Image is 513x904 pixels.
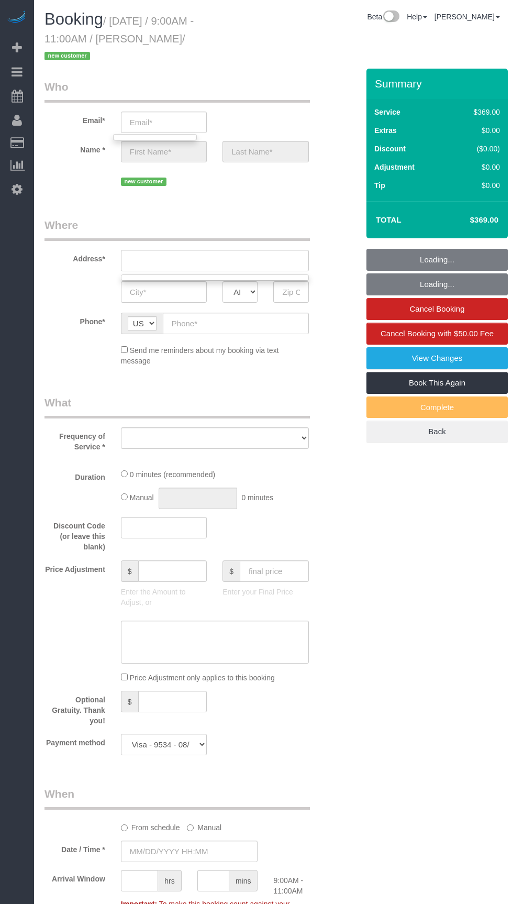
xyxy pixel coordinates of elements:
label: Discount [374,144,406,154]
label: Price Adjustment [37,560,113,575]
input: Zip Code* [273,281,308,303]
a: View Changes [366,347,508,369]
div: 9:00AM - 11:00AM [265,870,342,896]
span: 0 minutes (recommended) [130,470,215,479]
input: Last Name* [222,141,308,162]
input: final price [240,560,309,582]
span: new customer [121,178,166,186]
div: $0.00 [451,162,500,172]
div: ($0.00) [451,144,500,154]
span: $ [121,560,138,582]
label: Adjustment [374,162,415,172]
span: Send me reminders about my booking via text message [121,346,279,365]
label: Email* [37,112,113,126]
span: Booking [44,10,103,28]
label: Duration [37,468,113,482]
a: Cancel Booking [366,298,508,320]
a: [PERSON_NAME] [434,13,500,21]
input: From schedule [121,824,128,831]
span: new customer [44,52,90,60]
p: Enter the Amount to Adjust, or [121,587,207,608]
div: $369.00 [451,107,500,117]
span: Cancel Booking with $50.00 Fee [381,329,494,338]
label: Address* [37,250,113,264]
label: Tip [374,180,385,191]
span: / [44,33,185,62]
input: City* [121,281,207,303]
span: $ [121,691,138,712]
label: Manual [187,819,221,833]
div: $0.00 [451,180,500,191]
legend: What [44,395,310,418]
a: Beta [367,13,399,21]
span: $ [222,560,240,582]
input: First Name* [121,141,207,162]
a: Back [366,421,508,443]
small: / [DATE] / 9:00AM - 11:00AM / [PERSON_NAME] [44,15,194,62]
label: Discount Code (or leave this blank) [37,517,113,552]
legend: Where [44,217,310,241]
label: Service [374,107,400,117]
span: mins [229,870,258,891]
input: Email* [121,112,207,133]
a: Book This Again [366,372,508,394]
label: Phone* [37,313,113,327]
label: Name * [37,141,113,155]
legend: When [44,786,310,810]
img: New interface [382,10,399,24]
img: Automaid Logo [6,10,27,25]
span: 0 minutes [241,493,273,502]
input: Manual [187,824,194,831]
input: MM/DD/YYYY HH:MM [121,841,258,862]
a: Cancel Booking with $50.00 Fee [366,323,508,345]
legend: Who [44,79,310,103]
h3: Summary [375,78,503,90]
label: Extras [374,125,397,136]
input: Phone* [163,313,309,334]
label: Frequency of Service * [37,427,113,452]
label: Arrival Window [37,870,113,884]
span: Manual [130,493,154,502]
strong: Total [376,215,402,224]
a: Help [407,13,427,21]
p: Enter your Final Price [222,587,308,597]
div: $0.00 [451,125,500,136]
span: Price Adjustment only applies to this booking [130,674,275,682]
label: Payment method [37,734,113,748]
span: hrs [158,870,181,891]
label: Optional Gratuity. Thank you! [37,691,113,726]
h4: $369.00 [439,216,498,225]
label: From schedule [121,819,180,833]
label: Date / Time * [37,841,113,855]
